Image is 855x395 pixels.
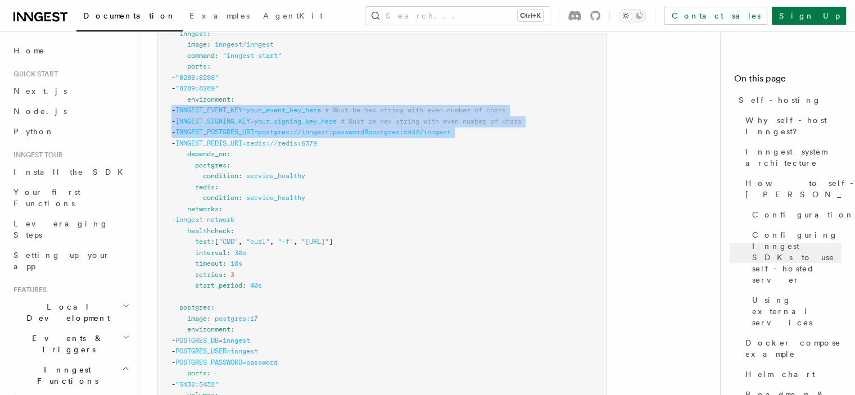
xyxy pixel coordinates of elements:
span: : [238,172,242,180]
a: Helm chart [741,364,842,384]
span: retries [195,271,223,279]
span: ports [187,62,207,70]
span: 30s [234,249,246,257]
span: 10s [230,260,242,267]
a: Why self-host Inngest? [741,110,842,142]
span: : [207,40,211,48]
button: Search...Ctrl+K [365,7,550,25]
span: : [207,315,211,323]
span: Configuring Inngest SDKs to use self-hosted server [752,229,842,285]
a: Setting up your app [9,245,132,276]
span: AgentKit [263,11,323,20]
span: : [223,260,227,267]
a: AgentKit [256,3,329,30]
span: Events & Triggers [9,333,123,355]
span: - [171,380,175,388]
span: condition [203,194,238,202]
a: Home [9,40,132,61]
span: "5432:5432" [175,380,219,388]
span: - [171,358,175,366]
span: : [207,369,211,377]
span: : [211,303,215,311]
span: : [227,161,230,169]
span: environment [187,96,230,103]
span: Your first Functions [13,188,80,208]
span: : [211,238,215,246]
span: Examples [189,11,250,20]
a: Next.js [9,81,132,101]
span: Self-hosting [739,94,821,106]
span: condition [203,172,238,180]
span: Why self-host Inngest? [745,115,842,137]
span: INNGEST_REDIS_URI=redis://redis:6379 [175,139,317,147]
span: Inngest system architecture [745,146,842,169]
a: Sign Up [772,7,846,25]
span: depends_on [187,150,227,158]
span: inngest [179,30,207,38]
span: timeout [195,260,223,267]
span: POSTGRES_PASSWORD=password [175,358,278,366]
span: healthcheck [187,227,230,235]
span: 40s [250,282,262,289]
span: interval [195,249,227,257]
span: Documentation [83,11,176,20]
a: Configuration [748,205,842,225]
span: "-f" [278,238,293,246]
span: postgres:17 [215,315,258,323]
span: Next.js [13,87,67,96]
span: # Must be hex string with even number of chars [325,106,506,114]
span: ports [187,369,207,377]
span: command [187,52,215,60]
span: - [171,337,175,344]
a: Install the SDK [9,162,132,182]
span: : [207,62,211,70]
span: Install the SDK [13,167,130,176]
span: , [238,238,242,246]
span: service_healthy [246,172,305,180]
span: : [227,150,230,158]
span: "[URL]" [301,238,329,246]
span: postgres [195,161,227,169]
span: : [230,227,234,235]
span: : [238,194,242,202]
span: : [207,30,211,38]
span: - [171,74,175,81]
button: Events & Triggers [9,328,132,360]
span: image [187,315,207,323]
span: Using external services [752,294,842,328]
kbd: Ctrl+K [518,10,543,21]
a: Leveraging Steps [9,214,132,245]
span: Inngest Functions [9,364,121,387]
span: Node.js [13,107,67,116]
a: Configuring Inngest SDKs to use self-hosted server [748,225,842,290]
a: Documentation [76,3,183,31]
span: environment [187,325,230,333]
h4: On this page [734,72,842,90]
span: Home [13,45,45,56]
span: Local Development [9,301,123,324]
span: : [230,96,234,103]
span: INNGEST_POSTGRES_URI=postgres://inngest:password@postgres:5432/inngest [175,128,451,136]
span: : [230,325,234,333]
span: : [242,282,246,289]
span: , [293,238,297,246]
span: image [187,40,207,48]
span: - [171,347,175,355]
span: "CMD" [219,238,238,246]
span: POSTGRES_DB=inngest [175,337,250,344]
span: - [171,216,175,224]
span: ] [329,238,333,246]
span: Setting up your app [13,251,110,271]
a: How to self-host [PERSON_NAME] [741,173,842,205]
span: Configuration [752,209,854,220]
span: - [171,106,175,114]
span: - [171,84,175,92]
span: # Must be hex string with even number of chars [341,117,522,125]
span: inngest-network [175,216,234,224]
span: - [171,128,175,136]
span: , [270,238,274,246]
a: Your first Functions [9,182,132,214]
span: Docker compose example [745,337,842,360]
span: Python [13,127,55,136]
a: Inngest system architecture [741,142,842,173]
